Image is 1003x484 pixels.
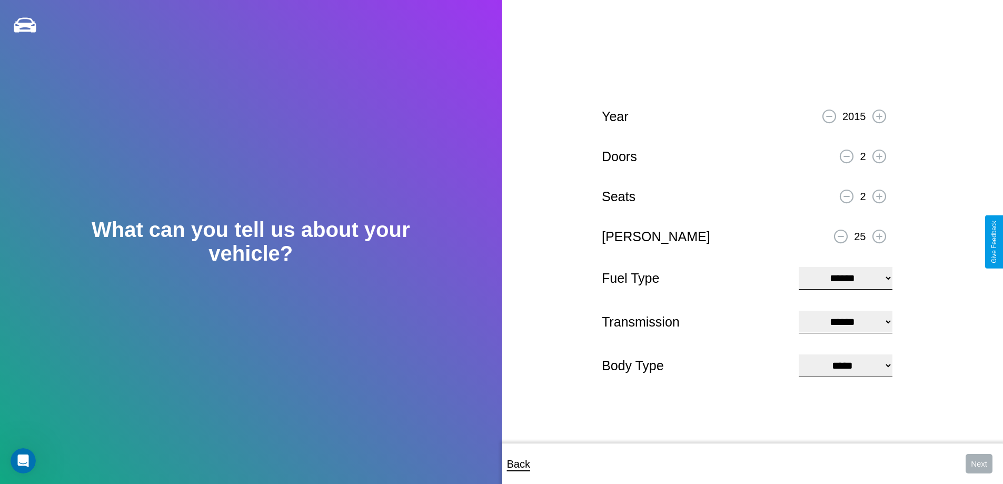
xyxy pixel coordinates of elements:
[602,145,637,169] p: Doors
[990,221,998,263] div: Give Feedback
[507,455,530,473] p: Back
[860,147,866,166] p: 2
[602,105,629,129] p: Year
[602,310,788,334] p: Transmission
[966,454,992,473] button: Next
[842,107,866,126] p: 2015
[602,266,788,290] p: Fuel Type
[602,185,635,209] p: Seats
[50,218,451,265] h2: What can you tell us about your vehicle?
[602,354,788,378] p: Body Type
[602,225,710,249] p: [PERSON_NAME]
[11,448,36,473] iframe: Intercom live chat
[854,227,866,246] p: 25
[860,187,866,206] p: 2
